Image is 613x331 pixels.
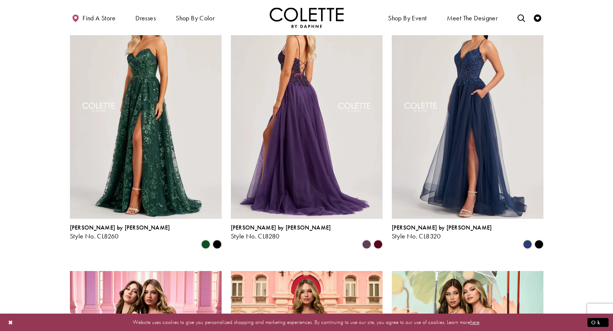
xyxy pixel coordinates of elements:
a: Meet the designer [445,7,500,28]
span: Style No. CL8280 [231,232,280,240]
span: Shop By Event [386,7,428,28]
span: Shop by color [176,14,215,22]
span: Find a store [82,14,115,22]
i: Black [213,240,222,249]
i: Evergreen [201,240,210,249]
a: Visit Home Page [270,7,344,28]
i: Navy Blue [523,240,532,249]
span: [PERSON_NAME] by [PERSON_NAME] [392,224,492,231]
i: Burgundy [374,240,383,249]
div: Colette by Daphne Style No. CL8280 [231,224,331,240]
a: Find a store [70,7,117,28]
span: Meet the designer [447,14,498,22]
div: Colette by Daphne Style No. CL8320 [392,224,492,240]
span: Shop By Event [388,14,427,22]
span: [PERSON_NAME] by [PERSON_NAME] [231,224,331,231]
span: Dresses [135,14,156,22]
div: Colette by Daphne Style No. CL8260 [70,224,170,240]
p: Website uses cookies to give you personalized shopping and marketing experiences. By continuing t... [53,317,560,327]
span: Style No. CL8260 [70,232,119,240]
i: Black [535,240,543,249]
img: Colette by Daphne [270,7,344,28]
i: Plum [362,240,371,249]
span: Dresses [134,7,158,28]
span: [PERSON_NAME] by [PERSON_NAME] [70,224,170,231]
a: here [470,318,479,326]
a: Check Wishlist [532,7,543,28]
span: Shop by color [174,7,216,28]
button: Close Dialog [4,316,17,329]
a: Toggle search [516,7,527,28]
span: Style No. CL8320 [392,232,441,240]
button: Submit Dialog [587,318,609,327]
